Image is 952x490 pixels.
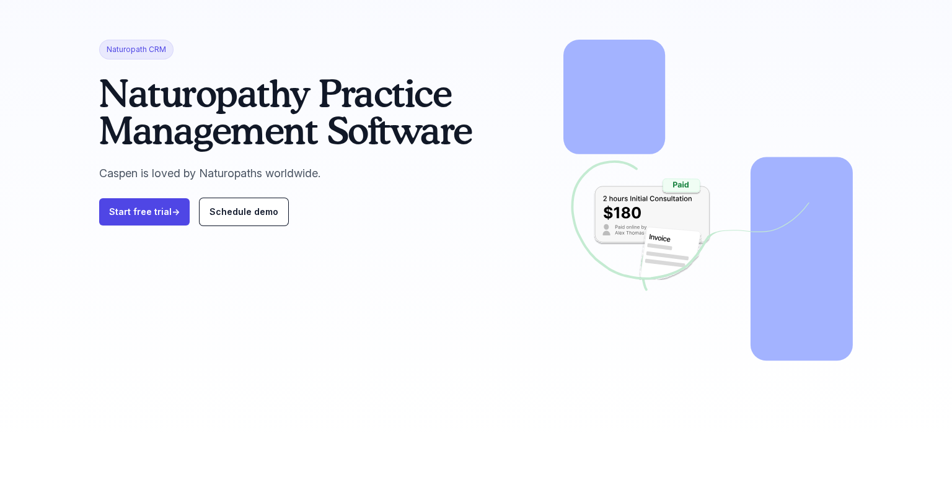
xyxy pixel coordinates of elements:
a: Start free trial [99,198,190,225]
p: Caspen is loved by Naturopaths worldwide. [99,164,544,183]
a: Schedule demo [200,198,288,225]
h1: Naturopathy Practice Management Software [99,74,544,149]
span: → [172,206,180,217]
span: Schedule demo [209,206,278,217]
span: Naturopath CRM [99,40,174,59]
